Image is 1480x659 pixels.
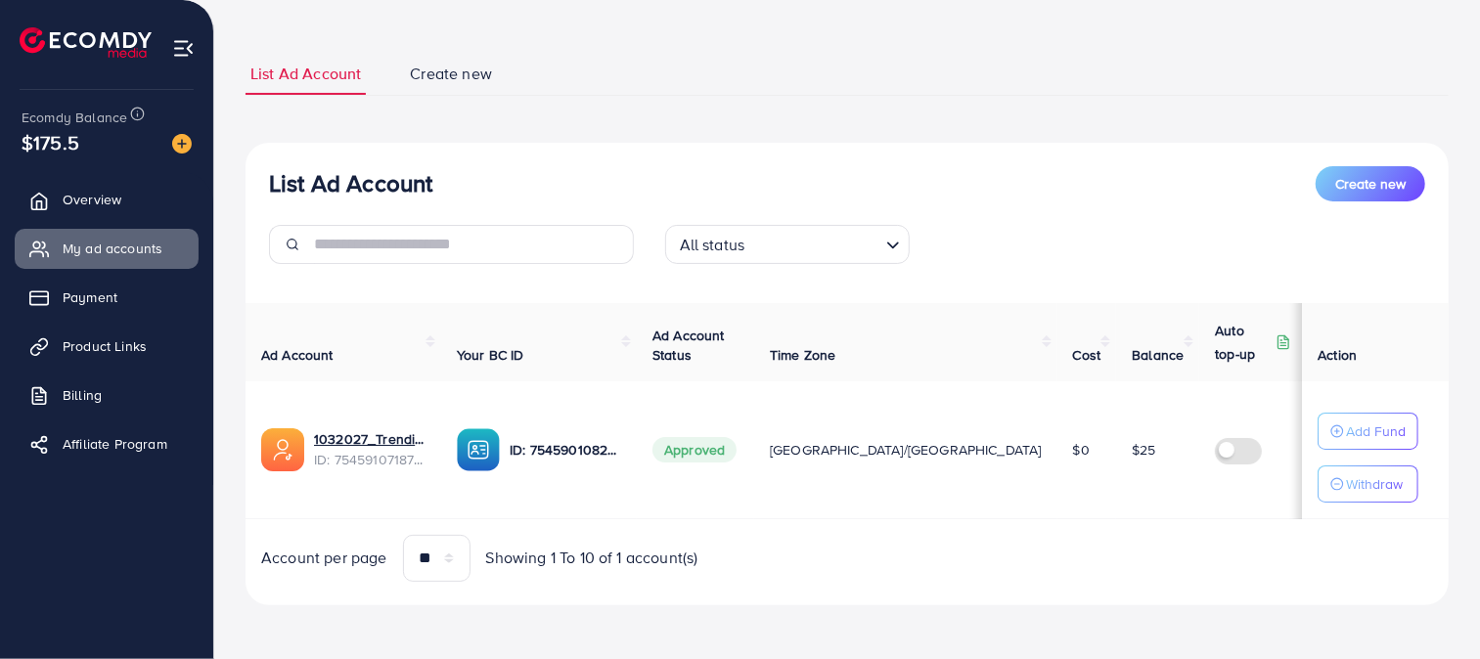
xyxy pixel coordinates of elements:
span: Time Zone [770,345,835,365]
span: Ecomdy Balance [22,108,127,127]
span: Payment [63,287,117,307]
input: Search for option [750,227,877,259]
span: Your BC ID [457,345,524,365]
img: menu [172,37,195,60]
span: Create new [410,63,492,85]
div: Search for option [665,225,910,264]
p: Auto top-up [1215,319,1272,366]
button: Add Fund [1318,413,1418,450]
a: My ad accounts [15,229,199,268]
span: Affiliate Program [63,434,167,454]
a: Payment [15,278,199,317]
a: Product Links [15,327,199,366]
img: ic-ba-acc.ded83a64.svg [457,428,500,471]
a: Overview [15,180,199,219]
span: List Ad Account [250,63,361,85]
span: $25 [1132,440,1155,460]
span: All status [676,231,749,259]
span: $0 [1073,440,1090,460]
span: [GEOGRAPHIC_DATA]/[GEOGRAPHIC_DATA] [770,440,1042,460]
button: Withdraw [1318,465,1418,503]
h3: List Ad Account [269,169,432,198]
span: Billing [63,385,102,405]
img: ic-ads-acc.e4c84228.svg [261,428,304,471]
span: Approved [652,437,737,462]
span: Account per page [261,547,387,569]
span: My ad accounts [63,239,162,258]
button: Create new [1316,166,1425,201]
img: image [172,134,192,154]
span: Product Links [63,336,147,356]
a: Affiliate Program [15,424,199,463]
span: Showing 1 To 10 of 1 account(s) [486,547,698,569]
span: Ad Account [261,345,334,365]
a: 1032027_Trendifiinds_1756919487825 [314,429,426,449]
span: Overview [63,190,121,209]
span: Ad Account Status [652,326,725,365]
span: Balance [1132,345,1184,365]
a: Billing [15,375,199,415]
p: ID: 7545901082208206855 [510,438,621,461]
span: ID: 7545910718719868935 [314,450,426,469]
iframe: Chat [1397,571,1465,644]
img: logo [20,27,152,58]
span: Create new [1335,174,1406,194]
span: Cost [1073,345,1101,365]
div: <span class='underline'>1032027_Trendifiinds_1756919487825</span></br>7545910718719868935 [314,429,426,469]
span: Action [1318,345,1357,365]
span: $175.5 [22,128,79,156]
p: Withdraw [1346,472,1403,496]
p: Add Fund [1346,419,1406,443]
